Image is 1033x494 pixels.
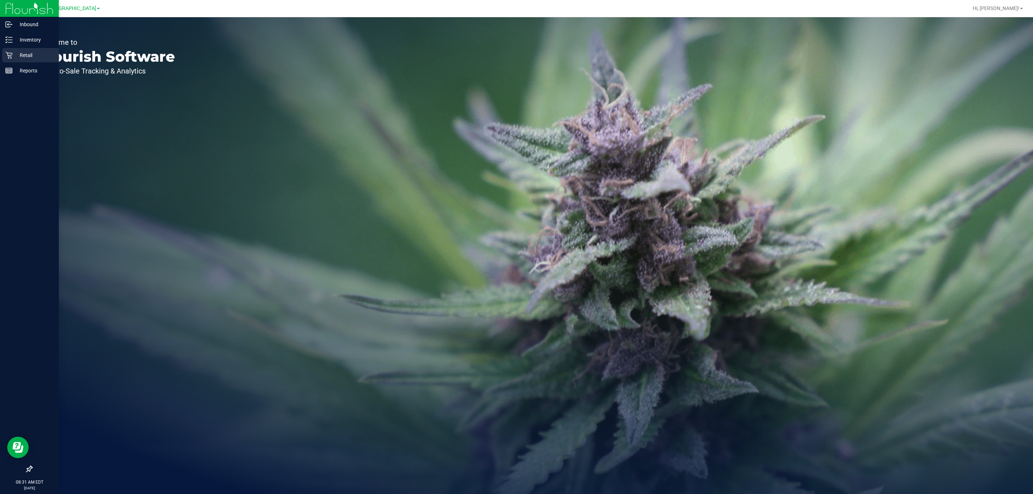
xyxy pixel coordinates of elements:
[3,479,56,485] p: 08:31 AM EDT
[39,67,175,75] p: Seed-to-Sale Tracking & Analytics
[5,21,13,28] inline-svg: Inbound
[7,437,29,458] iframe: Resource center
[39,49,175,64] p: Flourish Software
[3,485,56,491] p: [DATE]
[13,35,56,44] p: Inventory
[47,5,96,11] span: [GEOGRAPHIC_DATA]
[13,20,56,29] p: Inbound
[5,67,13,74] inline-svg: Reports
[13,66,56,75] p: Reports
[13,51,56,60] p: Retail
[5,52,13,59] inline-svg: Retail
[39,39,175,46] p: Welcome to
[973,5,1019,11] span: Hi, [PERSON_NAME]!
[5,36,13,43] inline-svg: Inventory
